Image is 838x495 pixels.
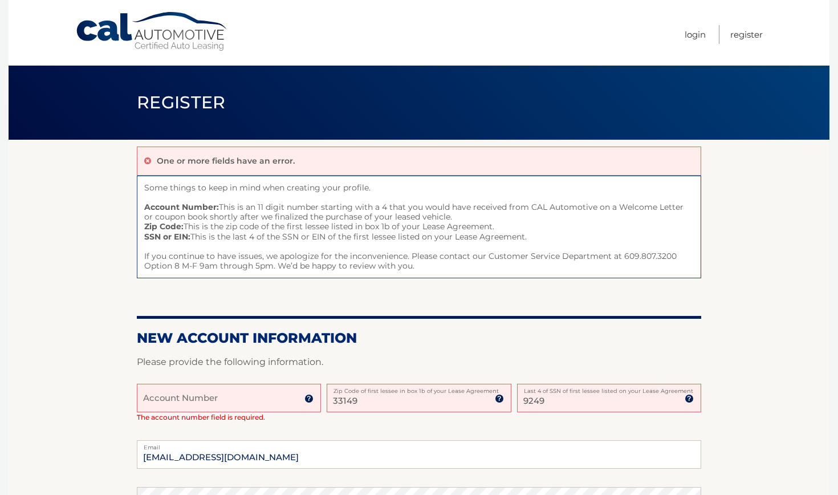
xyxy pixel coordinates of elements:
[304,394,314,403] img: tooltip.svg
[517,384,701,393] label: Last 4 of SSN of first lessee listed on your Lease Agreement
[327,384,511,393] label: Zip Code of first lessee in box 1b of your Lease Agreement
[137,440,701,469] input: Email
[517,384,701,412] input: SSN or EIN (last 4 digits only)
[685,25,706,44] a: Login
[137,176,701,279] span: Some things to keep in mind when creating your profile. This is an 11 digit number starting with ...
[157,156,295,166] p: One or more fields have an error.
[137,440,701,449] label: Email
[137,384,321,412] input: Account Number
[495,394,504,403] img: tooltip.svg
[144,232,190,242] strong: SSN or EIN:
[327,384,511,412] input: Zip Code
[137,330,701,347] h2: New Account Information
[137,354,701,370] p: Please provide the following information.
[144,221,184,232] strong: Zip Code:
[75,11,229,52] a: Cal Automotive
[137,92,226,113] span: Register
[144,202,219,212] strong: Account Number:
[730,25,763,44] a: Register
[137,413,265,421] span: The account number field is required.
[685,394,694,403] img: tooltip.svg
